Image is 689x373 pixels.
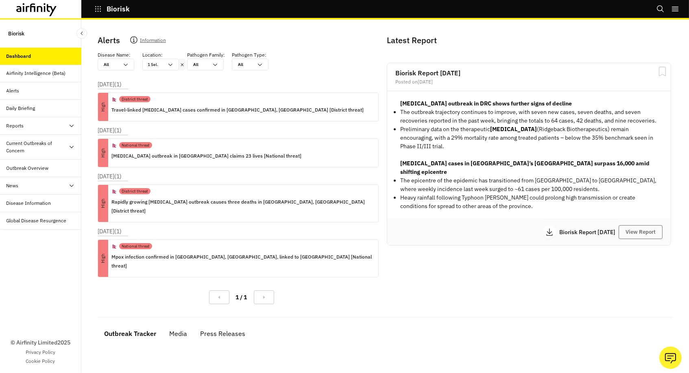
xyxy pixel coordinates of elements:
strong: [MEDICAL_DATA] [490,125,537,133]
p: [DATE] ( 1 ) [98,172,122,181]
p: Pathogen Type : [232,51,266,59]
div: Posted on [DATE] [395,79,663,84]
p: Latest Report [387,34,669,46]
button: Close Sidebar [76,28,87,39]
button: Search [656,2,665,16]
div: Airfinity Intelligence (Beta) [7,70,66,77]
p: Biorisk [107,5,130,13]
p: 🇳🇵 [111,243,118,250]
p: High [89,102,117,112]
button: Previous Page [209,290,229,304]
p: National threat [122,142,150,148]
p: 🇳🇵 [111,142,118,149]
p: 🇳🇵 [111,188,118,195]
div: Outbreak Tracker [104,327,156,340]
p: Preliminary data on the therapeutic (Ridgeback Biotherapeutics) remain encouraging, with a 29% mo... [400,125,658,151]
p: 1 / 1 [236,293,247,302]
svg: Bookmark Report [657,66,667,77]
p: Biorisk Report [DATE] [559,229,619,235]
div: Media [169,327,187,340]
div: Current Outbreaks of Concern [7,140,68,154]
p: High [89,148,117,158]
p: [DATE] ( 1 ) [98,80,122,89]
button: Next Page [254,290,274,304]
p: Mpox infection confirmed in [GEOGRAPHIC_DATA], [GEOGRAPHIC_DATA], linked to [GEOGRAPHIC_DATA] [Na... [111,252,372,270]
button: Biorisk [94,2,130,16]
div: 1 Sel. [143,59,167,70]
div: News [7,182,19,189]
p: 🇳🇵 [111,96,118,103]
p: High [85,198,122,208]
p: [DATE] ( 1 ) [98,227,122,236]
strong: [MEDICAL_DATA] outbreak in DRC shows further signs of decline [400,100,572,107]
button: View Report [619,225,663,239]
p: Rapidly growing [MEDICAL_DATA] outbreak causes three deaths in [GEOGRAPHIC_DATA], [GEOGRAPHIC_DAT... [111,197,372,215]
p: Information [140,36,166,47]
p: Disease Name : [98,51,131,59]
div: Daily Briefing [7,105,35,112]
strong: [MEDICAL_DATA] cases in [GEOGRAPHIC_DATA]’s [GEOGRAPHIC_DATA] surpass 16,000 amid shifting epicentre [400,160,650,176]
div: Press Releases [200,327,245,340]
p: Travel-linked [MEDICAL_DATA] cases confirmed in [GEOGRAPHIC_DATA], [GEOGRAPHIC_DATA] [District th... [111,105,364,114]
div: Outbreak Overview [7,165,49,172]
div: Global Disease Resurgence [7,217,67,224]
a: Privacy Policy [26,349,55,356]
p: [MEDICAL_DATA] outbreak in [GEOGRAPHIC_DATA] claims 23 lives [National threat] [111,151,301,160]
div: Reports [7,122,24,129]
p: High [85,253,122,263]
div: Alerts [7,87,20,94]
p: Heavy rainfall following Typhoon [PERSON_NAME] could prolong high transmission or create conditio... [400,193,658,211]
p: National threat [122,243,150,249]
div: Dashboard [7,53,31,60]
a: Cookie Policy [26,358,55,365]
p: District threat [122,188,148,194]
p: [DATE] ( 1 ) [98,282,122,291]
p: Biorisk [8,26,24,41]
p: Pathogen Family : [187,51,225,59]
p: [DATE] ( 1 ) [98,126,122,135]
button: Ask our analysts [659,347,682,369]
p: The outbreak trajectory continues to improve, with seven new cases, seven deaths, and seven recov... [400,108,658,125]
p: Location : [142,51,163,59]
h2: Biorisk Report [DATE] [395,70,663,76]
p: District threat [122,96,148,102]
div: Disease Information [7,200,51,207]
p: © Airfinity Limited 2025 [11,338,70,347]
p: The epicentre of the epidemic has transitioned from [GEOGRAPHIC_DATA] to [GEOGRAPHIC_DATA], where... [400,176,658,193]
p: Alerts [98,34,120,46]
